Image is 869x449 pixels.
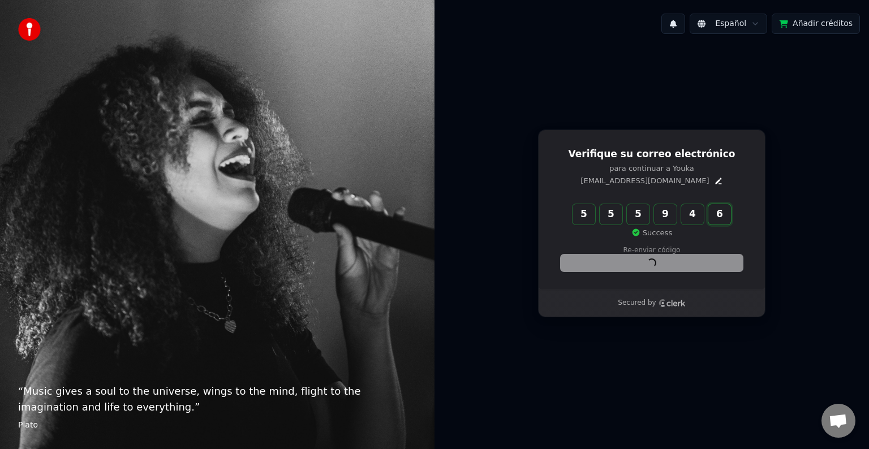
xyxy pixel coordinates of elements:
[18,420,416,431] footer: Plato
[631,228,672,238] p: Success
[18,383,416,415] p: “ Music gives a soul to the universe, wings to the mind, flight to the imagination and life to ev...
[659,299,686,307] a: Clerk logo
[772,14,860,34] button: Añadir créditos
[573,204,754,225] input: Enter verification code
[561,148,743,161] h1: Verifique su correo electrónico
[618,299,656,308] p: Secured by
[821,404,855,438] div: Chat abierto
[18,18,41,41] img: youka
[714,176,723,185] button: Edit
[580,176,709,186] p: [EMAIL_ADDRESS][DOMAIN_NAME]
[561,163,743,174] p: para continuar a Youka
